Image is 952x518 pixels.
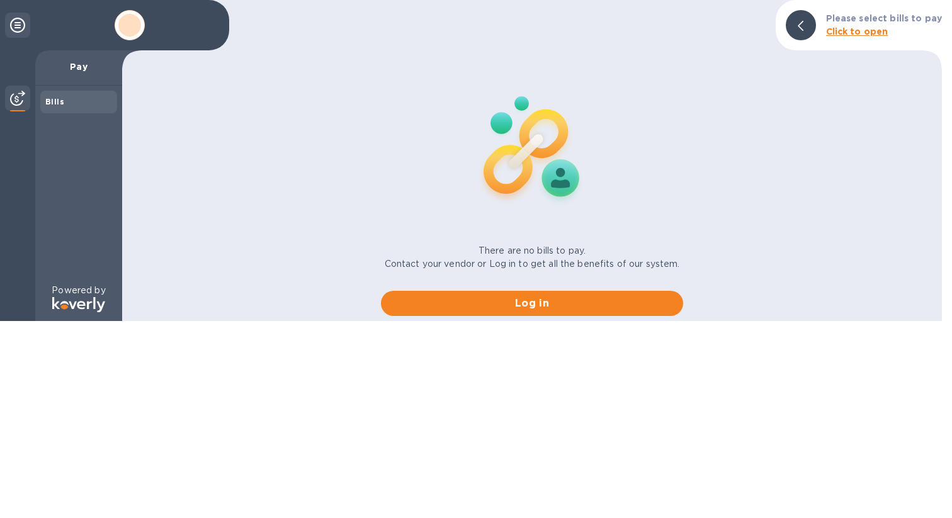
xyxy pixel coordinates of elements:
[826,26,888,37] b: Click to open
[381,291,683,316] button: Log in
[385,244,680,271] p: There are no bills to pay. Contact your vendor or Log in to get all the benefits of our system.
[391,296,673,311] span: Log in
[52,284,105,297] p: Powered by
[45,97,64,106] b: Bills
[45,60,112,73] p: Pay
[52,297,105,312] img: Logo
[826,13,942,23] b: Please select bills to pay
